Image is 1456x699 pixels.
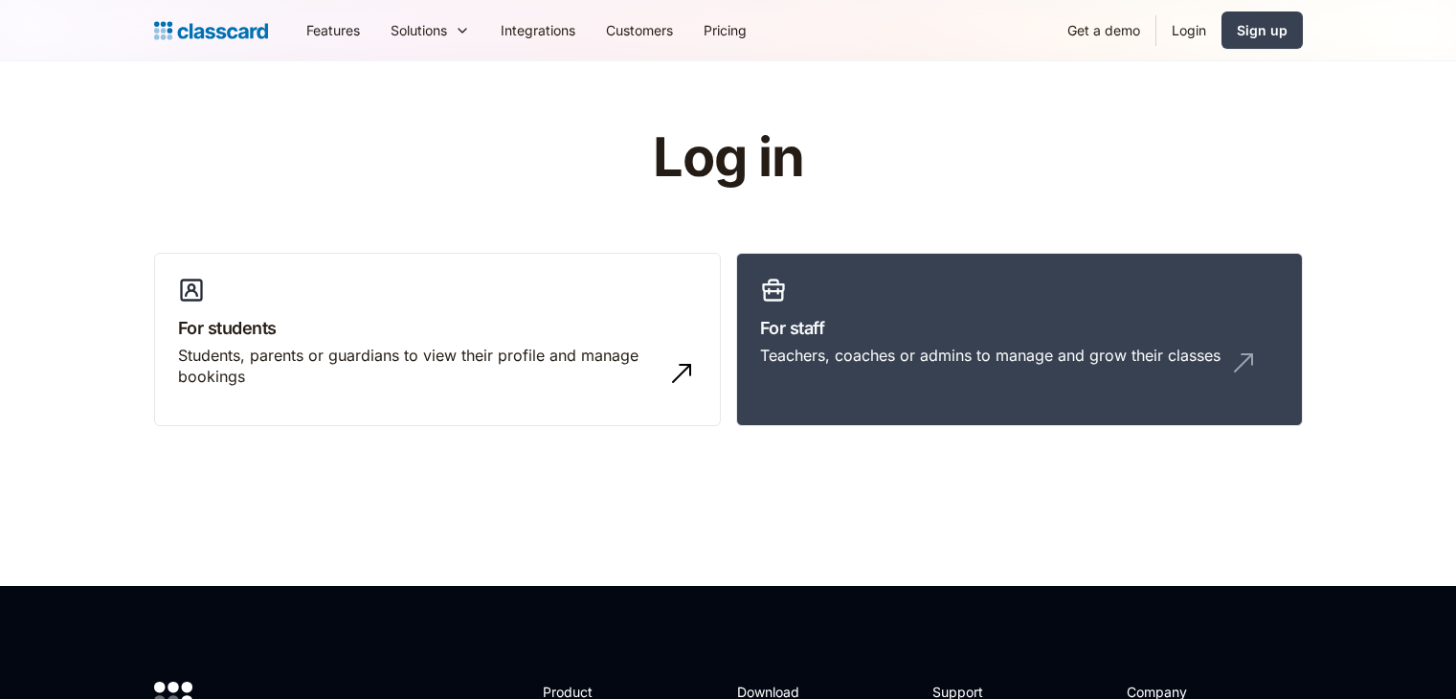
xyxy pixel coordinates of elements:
[154,253,721,427] a: For studentsStudents, parents or guardians to view their profile and manage bookings
[1052,9,1155,52] a: Get a demo
[760,345,1221,366] div: Teachers, coaches or admins to manage and grow their classes
[1221,11,1303,49] a: Sign up
[760,315,1279,341] h3: For staff
[154,17,268,44] a: home
[736,253,1303,427] a: For staffTeachers, coaches or admins to manage and grow their classes
[688,9,762,52] a: Pricing
[591,9,688,52] a: Customers
[291,9,375,52] a: Features
[424,128,1032,188] h1: Log in
[391,20,447,40] div: Solutions
[178,345,659,388] div: Students, parents or guardians to view their profile and manage bookings
[1237,20,1288,40] div: Sign up
[375,9,485,52] div: Solutions
[178,315,697,341] h3: For students
[485,9,591,52] a: Integrations
[1156,9,1221,52] a: Login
